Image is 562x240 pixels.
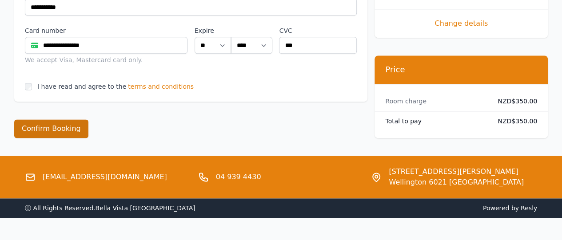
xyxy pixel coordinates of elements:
label: Expire [195,26,231,35]
div: We accept Visa, Mastercard card only. [25,55,187,64]
a: Resly [521,205,537,212]
span: Wellington 6021 [GEOGRAPHIC_DATA] [389,177,524,188]
a: [EMAIL_ADDRESS][DOMAIN_NAME] [43,172,167,182]
dd: NZD$350.00 [491,117,537,126]
span: [STREET_ADDRESS][PERSON_NAME] [389,166,524,177]
h3: Price [385,64,537,75]
span: Change details [385,18,537,29]
span: terms and conditions [128,82,194,91]
label: . [231,26,272,35]
label: Card number [25,26,187,35]
a: 04 939 4430 [216,172,261,182]
dt: Room charge [385,97,484,106]
dd: NZD$350.00 [491,97,537,106]
span: ⓒ All Rights Reserved. Bella Vista [GEOGRAPHIC_DATA] [25,205,195,212]
label: CVC [279,26,357,35]
dt: Total to pay [385,117,484,126]
label: I have read and agree to the [37,83,126,90]
button: Confirm Booking [14,119,88,138]
span: Powered by [285,204,538,212]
